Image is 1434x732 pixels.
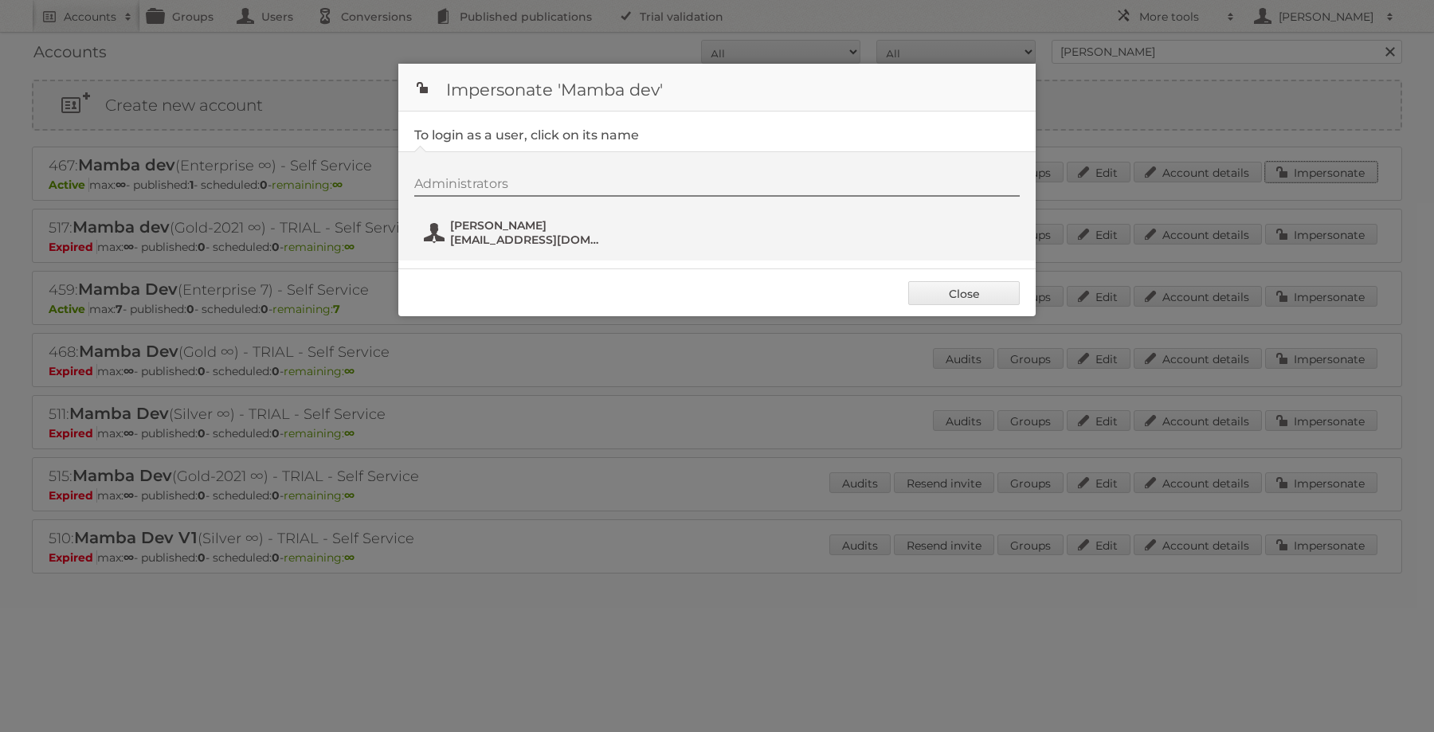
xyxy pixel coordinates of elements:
[398,64,1036,112] h1: Impersonate 'Mamba dev'
[414,176,1020,197] div: Administrators
[414,127,639,143] legend: To login as a user, click on its name
[908,281,1020,305] a: Close
[450,218,605,233] span: [PERSON_NAME]
[422,217,609,249] button: [PERSON_NAME] [EMAIL_ADDRESS][DOMAIN_NAME]
[450,233,605,247] span: [EMAIL_ADDRESS][DOMAIN_NAME]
